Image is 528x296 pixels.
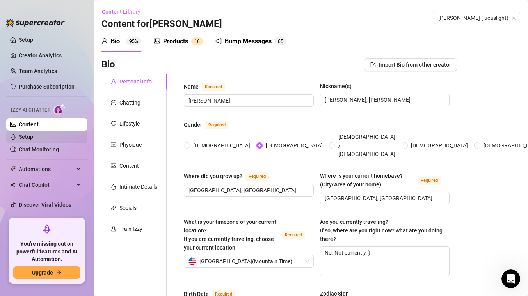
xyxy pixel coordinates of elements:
input: Nickname(s) [325,96,444,104]
div: Where did you grow up? [184,172,242,181]
span: picture [154,38,160,44]
div: Bio [111,37,120,46]
span: Upgrade [32,269,53,276]
span: arrow-right [56,270,62,275]
button: Content Library [101,5,147,18]
span: Required [202,83,225,91]
input: Name [188,96,308,105]
span: Chat Copilot [19,179,74,191]
label: Gender [184,120,237,129]
div: Where is your current homebase? (City/Area of your home) [320,172,415,189]
div: Content [119,161,139,170]
span: Izzy AI Chatter [11,106,50,114]
span: experiment [111,226,116,232]
span: heart [111,121,116,126]
div: Let us know if you need any help! [12,134,122,142]
span: 6 [197,39,200,44]
iframe: Intercom live chat [501,269,520,288]
img: us [188,257,196,265]
span: [GEOGRAPHIC_DATA] ( Mountain Time ) [199,255,292,267]
label: Where is your current homebase? (City/Area of your home) [320,172,450,189]
span: [DEMOGRAPHIC_DATA] [263,141,326,150]
span: [DEMOGRAPHIC_DATA] / [DEMOGRAPHIC_DATA] [335,133,398,158]
a: Setup [19,37,33,43]
sup: 65 [275,37,286,45]
button: Home [122,3,137,18]
p: The team can also help [38,10,97,18]
span: 5 [281,39,283,44]
span: picture [111,163,116,168]
div: Hey there 👋 [12,50,122,57]
span: Required [205,121,229,129]
span: [DEMOGRAPHIC_DATA] [408,141,471,150]
span: message [111,100,116,105]
span: What is your timezone of your current location? If you are currently traveling, choose your curre... [184,219,276,251]
div: Yoni says… [6,45,150,163]
a: Purchase Subscription [19,80,81,93]
div: Personal Info [119,77,152,86]
span: rocket [42,224,52,234]
span: import [370,62,376,67]
div: Socials [119,204,137,212]
div: Hey there 👋We noticed that you have a few Bump Messages with media but no price, meaning they wil... [6,45,128,146]
img: Profile image for Ella [22,4,35,17]
div: Train Izzy [119,225,142,233]
button: Import Bio from other creator [364,58,457,71]
span: link [111,205,116,211]
a: Content [19,121,39,128]
img: Chat Copilot [10,182,15,188]
span: Are you currently traveling? If so, where are you right now? what are you doing there? [320,219,443,242]
span: Content Library [102,9,140,15]
a: Discover Viral Videos [19,202,71,208]
span: idcard [111,142,116,147]
span: 6 [278,39,281,44]
img: AI Chatter [53,103,66,115]
label: Name [184,82,234,91]
div: Yoni • [DATE] [12,148,44,152]
div: Bump Messages [225,37,272,46]
span: fire [111,184,116,190]
span: user [101,38,108,44]
div: Products [163,37,188,46]
h3: Bio [101,58,115,71]
textarea: No. Not currently :) [320,247,450,276]
span: Import Bio from other creator [379,62,451,68]
sup: 95% [126,37,141,45]
div: Nickname(s) [320,82,352,90]
div: Close [137,3,151,17]
div: Name [184,82,199,91]
span: team [511,16,516,20]
div: Intimate Details [119,183,157,191]
input: Where did you grow up? [188,186,308,195]
sup: 16 [191,37,203,45]
button: Upgradearrow-right [13,266,80,279]
div: Gender [184,121,202,129]
span: notification [215,38,222,44]
a: Chat Monitoring [19,146,59,152]
img: logo-BBDzfeDw.svg [6,19,65,27]
span: Required [282,231,305,239]
span: Required [245,172,269,181]
label: Nickname(s) [320,82,357,90]
span: Automations [19,163,74,175]
h3: Content for [PERSON_NAME] [101,18,222,30]
div: Physique [119,140,142,149]
div: Chatting [119,98,140,107]
div: We noticed that you have a few Bump Messages with media but no price, meaning they will be sent u... [12,61,122,84]
div: If that wasn’t your intention, we recommend you update the prices by going to Content > Bump Mess... [12,84,122,130]
span: user [111,79,116,84]
button: go back [5,3,20,18]
span: You're missing out on powerful features and AI Automation. [13,240,80,263]
span: lucas (lucaslight) [438,12,516,24]
a: Setup [19,134,33,140]
label: Where did you grow up? [184,172,277,181]
span: [DEMOGRAPHIC_DATA] [190,141,253,150]
span: thunderbolt [10,166,16,172]
input: Where is your current homebase? (City/Area of your home) [325,194,444,202]
h1: [PERSON_NAME] [38,4,89,10]
a: Team Analytics [19,68,57,74]
div: Lifestyle [119,119,140,128]
span: 1 [194,39,197,44]
span: Required [418,176,441,185]
a: Creator Analytics [19,49,81,62]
